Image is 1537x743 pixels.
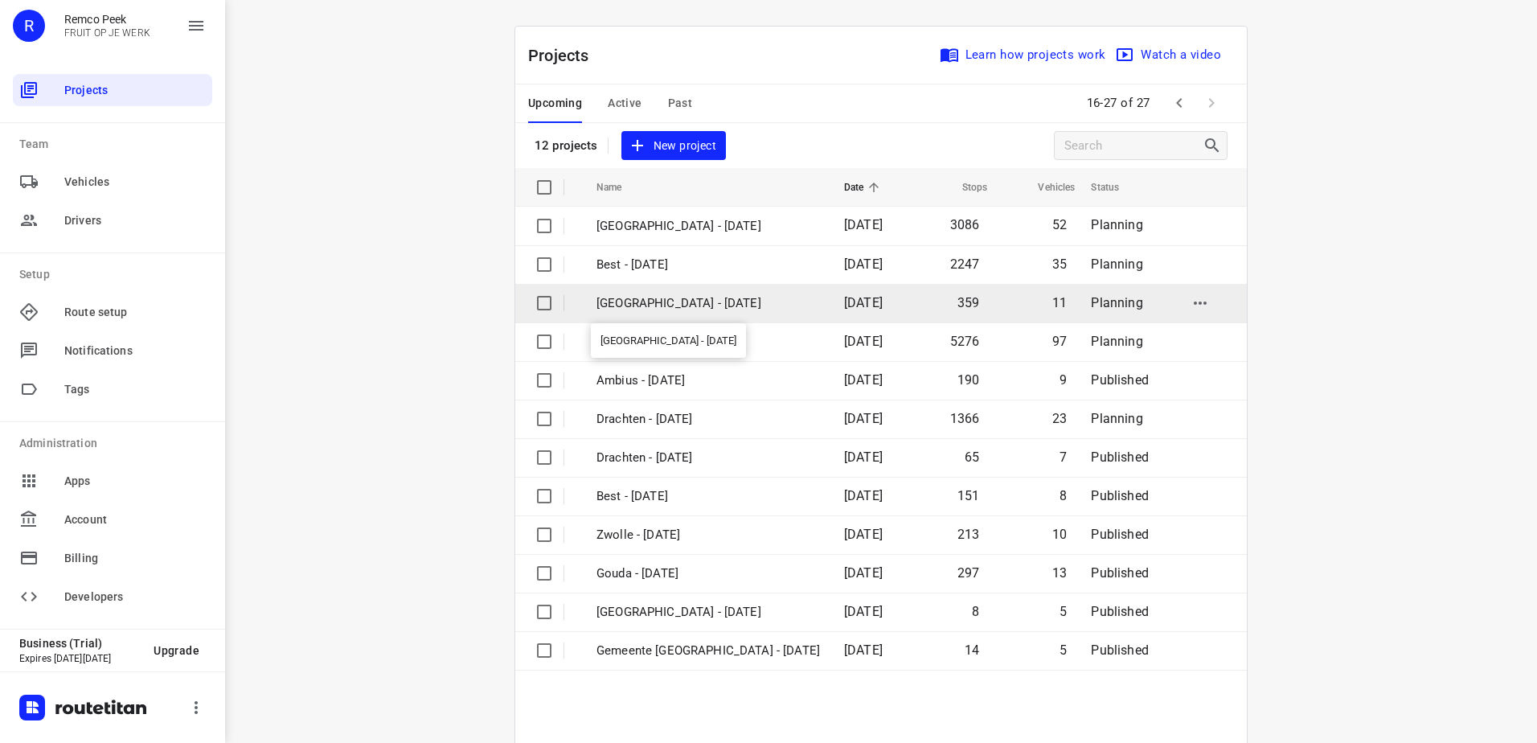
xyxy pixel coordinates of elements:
div: Billing [13,542,212,574]
p: FRUIT OP JE WERK [64,27,150,39]
span: 1366 [950,411,980,426]
div: Projects [13,74,212,106]
span: 65 [965,449,979,465]
span: 8 [1060,488,1067,503]
span: Tags [64,381,206,398]
p: Drachten - Monday [596,410,820,429]
p: 12 projects [535,138,598,153]
span: Planning [1091,411,1142,426]
span: Published [1091,642,1149,658]
span: Vehicles [1017,178,1075,197]
p: Gemeente Rotterdam - Wednesday [596,642,820,660]
span: 9 [1060,372,1067,388]
span: Published [1091,488,1149,503]
span: Published [1091,527,1149,542]
p: Zwolle - Friday [596,526,820,544]
button: New project [621,131,726,161]
span: [DATE] [844,217,883,232]
span: Developers [64,589,206,605]
span: [DATE] [844,604,883,619]
span: 5276 [950,334,980,349]
span: Drivers [64,212,206,229]
span: 213 [957,527,980,542]
span: Published [1091,565,1149,581]
div: Tags [13,373,212,405]
span: Active [608,93,641,113]
span: Status [1091,178,1140,197]
span: 52 [1052,217,1067,232]
span: [DATE] [844,642,883,658]
p: Remco Peek [64,13,150,26]
span: Apps [64,473,206,490]
span: Vehicles [64,174,206,191]
p: Gemeente Rotterdam - Thursday [596,603,820,622]
span: Planning [1091,257,1142,272]
span: 190 [957,372,980,388]
p: Business (Trial) [19,637,141,650]
span: Published [1091,449,1149,465]
div: Account [13,503,212,536]
span: [DATE] [844,565,883,581]
input: Search projects [1064,133,1203,158]
span: Previous Page [1163,87,1195,119]
div: R [13,10,45,42]
p: Projects [528,43,602,68]
span: 3086 [950,217,980,232]
span: 2247 [950,257,980,272]
span: 7 [1060,449,1067,465]
span: 10 [1052,527,1067,542]
p: Best - Friday [596,487,820,506]
p: [GEOGRAPHIC_DATA] - [DATE] [596,294,820,313]
div: Drivers [13,204,212,236]
span: 23 [1052,411,1067,426]
button: Upgrade [141,636,212,665]
span: 5 [1060,604,1067,619]
span: Upcoming [528,93,582,113]
span: Projects [64,82,206,99]
div: Route setup [13,296,212,328]
p: Ambius - Monday [596,371,820,390]
span: [DATE] [844,295,883,310]
p: Gouda - Friday [596,564,820,583]
p: Gouda - Monday [596,333,820,351]
span: 16-27 of 27 [1080,86,1158,121]
span: Planning [1091,217,1142,232]
span: Upgrade [154,644,199,657]
span: Notifications [64,343,206,359]
span: 8 [972,604,979,619]
span: [DATE] [844,372,883,388]
div: Apps [13,465,212,497]
span: [DATE] [844,411,883,426]
p: Team [19,136,212,153]
span: Past [668,93,693,113]
span: [DATE] [844,257,883,272]
span: 5 [1060,642,1067,658]
span: [DATE] [844,334,883,349]
span: Billing [64,550,206,567]
span: 151 [957,488,980,503]
p: Best - Monday [596,256,820,274]
span: [DATE] [844,488,883,503]
div: Search [1203,136,1227,155]
span: Planning [1091,334,1142,349]
p: Expires [DATE][DATE] [19,653,141,664]
div: Developers [13,581,212,613]
span: Stops [941,178,988,197]
span: Route setup [64,304,206,321]
span: [DATE] [844,449,883,465]
span: Planning [1091,295,1142,310]
span: 13 [1052,565,1067,581]
span: 97 [1052,334,1067,349]
span: 359 [957,295,980,310]
span: 35 [1052,257,1067,272]
div: Vehicles [13,166,212,198]
p: Zwolle - Monday [596,217,820,236]
span: Next Page [1195,87,1228,119]
span: Published [1091,604,1149,619]
span: Published [1091,372,1149,388]
span: [DATE] [844,527,883,542]
span: Account [64,511,206,528]
span: 297 [957,565,980,581]
p: Drachten - Friday [596,449,820,467]
span: Date [844,178,885,197]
